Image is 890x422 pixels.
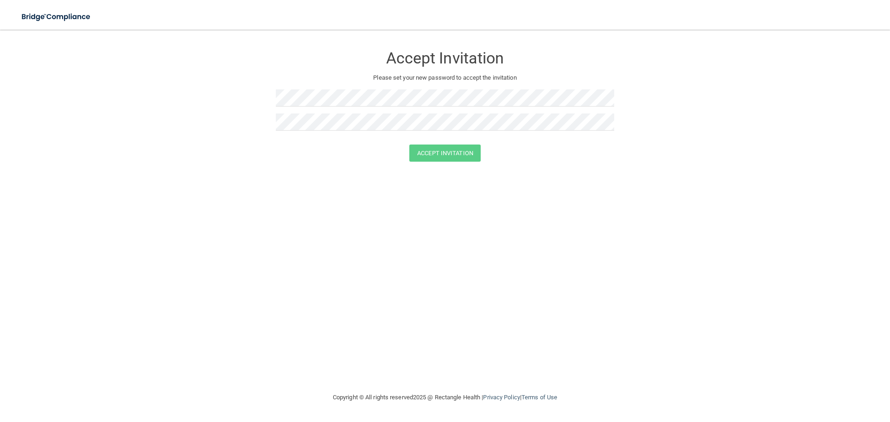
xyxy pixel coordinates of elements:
a: Privacy Policy [483,394,520,401]
a: Terms of Use [521,394,557,401]
h3: Accept Invitation [276,50,614,67]
button: Accept Invitation [409,145,481,162]
img: bridge_compliance_login_screen.278c3ca4.svg [14,7,99,26]
p: Please set your new password to accept the invitation [283,72,607,83]
div: Copyright © All rights reserved 2025 @ Rectangle Health | | [276,383,614,412]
